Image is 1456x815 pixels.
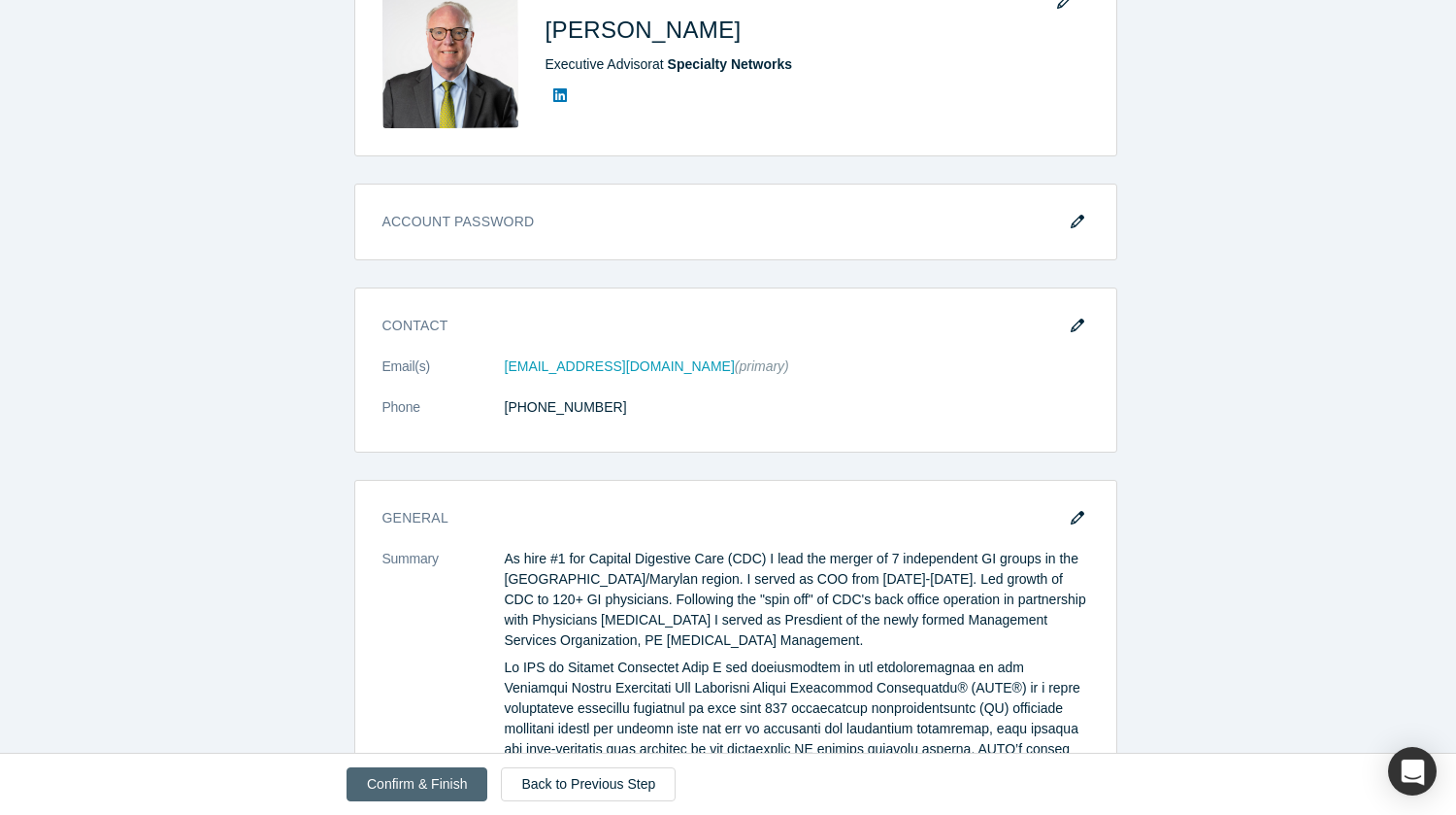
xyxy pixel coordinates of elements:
[382,397,505,438] dt: Phone
[501,767,676,801] a: Back to Previous Step
[505,358,735,374] a: [EMAIL_ADDRESS][DOMAIN_NAME]
[505,399,627,415] a: [PHONE_NUMBER]
[382,508,1062,528] h3: General
[382,212,1089,246] h3: Account Password
[347,767,487,801] button: Confirm & Finish
[505,549,1089,651] p: As hire #1 for Capital Digestive Care (CDC) I lead the merger of 7 independent GI groups in the [...
[668,56,792,72] a: Specialty Networks
[546,13,742,48] h1: [PERSON_NAME]
[735,358,789,374] span: (primary)
[546,56,792,72] span: Executive Advisor at
[382,357,505,397] dt: Email(s)
[382,316,1062,336] h3: Contact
